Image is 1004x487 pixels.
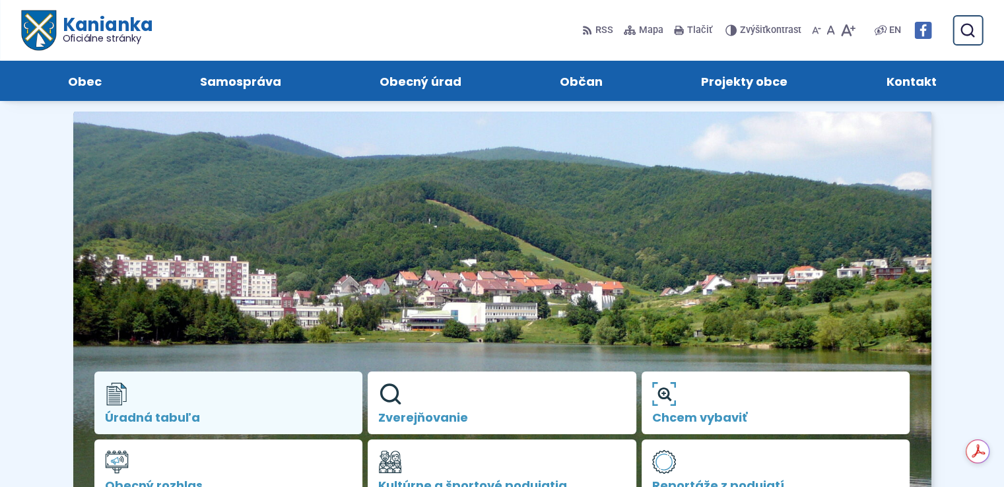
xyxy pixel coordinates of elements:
a: Kontakt [850,61,972,101]
span: Obec [68,61,102,101]
a: Úradná tabuľa [94,372,363,435]
span: kontrast [740,25,801,36]
a: Zverejňovanie [368,372,636,435]
span: Obecný úrad [380,61,461,101]
a: EN [887,22,904,38]
span: RSS [595,22,613,38]
span: Tlačiť [687,25,712,36]
button: Zvýšiťkontrast [725,16,804,44]
a: Obec [32,61,137,101]
a: Obecný úrad [343,61,497,101]
a: Logo Kanianka, prejsť na domovskú stránku. [21,11,152,51]
a: Občan [524,61,639,101]
span: Chcem vybaviť [652,411,900,424]
button: Zväčšiť veľkosť písma [838,16,858,44]
span: Mapa [639,22,663,38]
span: Samospráva [200,61,281,101]
a: Samospráva [164,61,317,101]
a: RSS [582,16,616,44]
button: Zmenšiť veľkosť písma [809,16,824,44]
span: Kontakt [886,61,936,101]
span: Oficiálne stránky [62,34,152,43]
a: Mapa [621,16,666,44]
button: Nastaviť pôvodnú veľkosť písma [824,16,838,44]
img: Prejsť na Facebook stránku [914,22,931,39]
button: Tlačiť [671,16,715,44]
span: Zvýšiť [740,24,766,36]
span: Projekty obce [701,61,787,101]
h1: Kanianka [55,16,152,44]
a: Projekty obce [665,61,824,101]
img: Prejsť na domovskú stránku [21,11,55,51]
span: Úradná tabuľa [105,411,352,424]
span: EN [889,22,901,38]
span: Zverejňovanie [378,411,626,424]
a: Chcem vybaviť [642,372,910,435]
span: Občan [560,61,603,101]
